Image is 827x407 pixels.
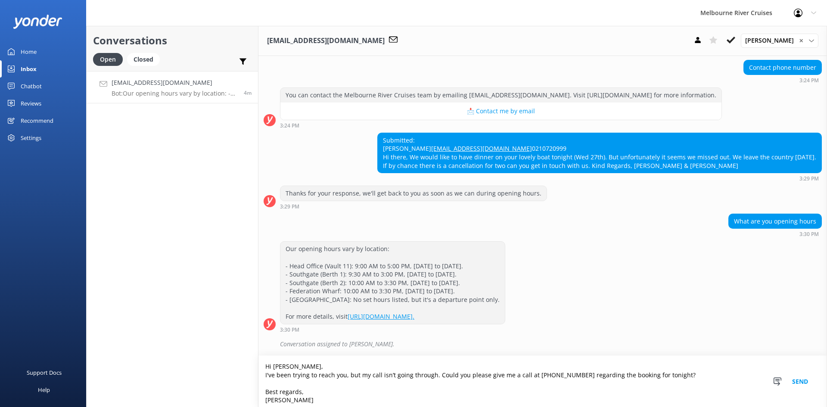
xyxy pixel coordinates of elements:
[741,34,818,47] div: Assign User
[280,326,505,332] div: Aug 27 2025 03:30pm (UTC +10:00) Australia/Sydney
[431,144,532,152] a: [EMAIL_ADDRESS][DOMAIN_NAME]
[21,78,42,95] div: Chatbot
[21,129,41,146] div: Settings
[13,15,62,29] img: yonder-white-logo.png
[280,242,505,323] div: Our opening hours vary by location: - Head Office (Vault 11): 9:00 AM to 5:00 PM, [DATE] to [DATE...
[264,337,822,351] div: 2025-08-27T05:30:33.285
[258,356,827,407] textarea: Hi [PERSON_NAME], I've been trying to reach you, but my call isn’t going through. Could you pleas...
[280,122,722,128] div: Aug 27 2025 03:24pm (UTC +10:00) Australia/Sydney
[799,232,819,237] strong: 3:30 PM
[280,103,721,120] button: 📩 Contact me by email
[21,95,41,112] div: Reviews
[244,89,252,96] span: Aug 27 2025 03:30pm (UTC +10:00) Australia/Sydney
[21,112,53,129] div: Recommend
[728,231,822,237] div: Aug 27 2025 03:30pm (UTC +10:00) Australia/Sydney
[378,133,821,173] div: Submitted: [PERSON_NAME] 0210720999 Hi there, We would like to have dinner on your lovely boat to...
[127,53,160,66] div: Closed
[21,60,37,78] div: Inbox
[743,77,822,83] div: Aug 27 2025 03:24pm (UTC +10:00) Australia/Sydney
[87,71,258,103] a: [EMAIL_ADDRESS][DOMAIN_NAME]Bot:Our opening hours vary by location: - Head Office (Vault 11): 9:0...
[280,203,547,209] div: Aug 27 2025 03:29pm (UTC +10:00) Australia/Sydney
[127,54,164,64] a: Closed
[729,214,821,229] div: What are you opening hours
[280,337,822,351] div: Conversation assigned to [PERSON_NAME].
[280,88,721,103] div: You can contact the Melbourne River Cruises team by emailing [EMAIL_ADDRESS][DOMAIN_NAME]. Visit ...
[784,356,816,407] button: Send
[744,60,821,75] div: Contact phone number
[745,36,799,45] span: [PERSON_NAME]
[112,90,237,97] p: Bot: Our opening hours vary by location: - Head Office (Vault 11): 9:00 AM to 5:00 PM, [DATE] to ...
[27,364,62,381] div: Support Docs
[267,35,385,47] h3: [EMAIL_ADDRESS][DOMAIN_NAME]
[348,312,414,320] a: [URL][DOMAIN_NAME].
[799,176,819,181] strong: 3:29 PM
[280,204,299,209] strong: 3:29 PM
[93,32,252,49] h2: Conversations
[280,327,299,332] strong: 3:30 PM
[799,78,819,83] strong: 3:24 PM
[112,78,237,87] h4: [EMAIL_ADDRESS][DOMAIN_NAME]
[93,53,123,66] div: Open
[377,175,822,181] div: Aug 27 2025 03:29pm (UTC +10:00) Australia/Sydney
[38,381,50,398] div: Help
[280,123,299,128] strong: 3:24 PM
[280,186,547,201] div: Thanks for your response, we'll get back to you as soon as we can during opening hours.
[21,43,37,60] div: Home
[799,37,803,45] span: ✕
[93,54,127,64] a: Open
